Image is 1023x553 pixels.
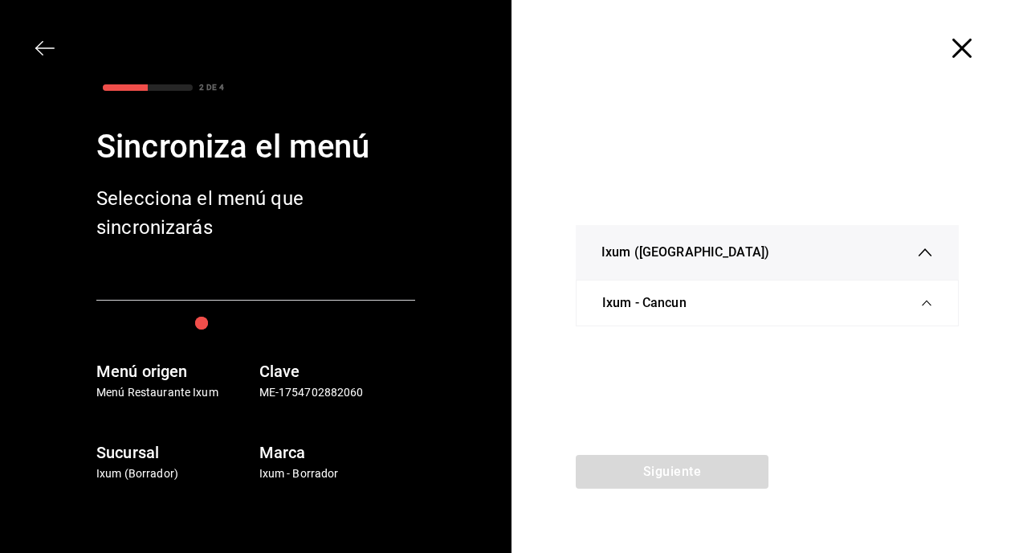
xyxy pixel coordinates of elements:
[199,81,224,93] div: 2 DE 4
[96,184,353,242] div: Selecciona el menú que sincronizarás
[259,440,416,465] h6: Marca
[602,293,687,313] span: Ixum - Cancun
[96,465,253,482] p: Ixum (Borrador)
[96,123,415,171] div: Sincroniza el menú
[259,358,416,384] h6: Clave
[259,384,416,401] p: ME-1754702882060
[259,465,416,482] p: Ixum - Borrador
[96,440,253,465] h6: Sucursal
[96,358,253,384] h6: Menú origen
[601,243,769,262] span: Ixum ([GEOGRAPHIC_DATA])
[96,384,253,401] p: Menú Restaurante Ixum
